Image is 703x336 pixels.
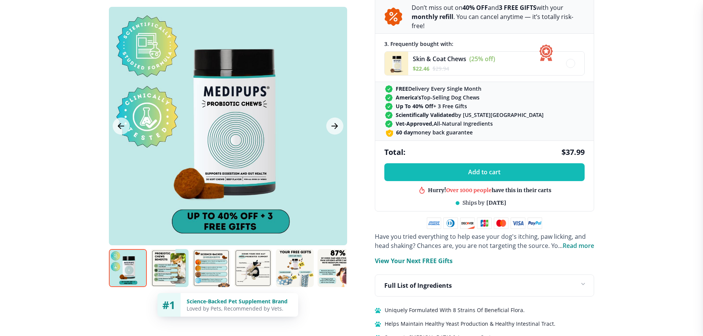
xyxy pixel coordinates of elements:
[413,55,466,63] span: Skin & Coat Chews
[396,111,544,118] span: by [US_STATE][GEOGRAPHIC_DATA]
[396,94,480,101] span: Top-Selling Dog Chews
[412,13,453,21] b: monthly refill
[396,111,455,118] strong: Scientifically Validated
[396,85,481,92] span: Delivery Every Single Month
[385,306,525,315] span: Uniquely Formulated With 8 Strains Of Beneficial Flora.
[457,187,522,194] div: in this shop
[318,249,355,287] img: Probiotic Dog Chews | Natural Dog Supplements
[396,103,467,110] span: + 3 Free Gifts
[462,199,484,206] span: Ships by
[375,241,558,250] span: head shaking? Chances are, you are not targeting the source. Yo
[469,55,495,63] span: (25% off)
[109,249,147,287] img: Probiotic Dog Chews | Natural Dog Supplements
[375,256,453,265] p: View Your Next FREE Gifts
[385,319,555,328] span: Helps Maintain Healthy Yeast Production & Healthy Intestinal Tract.
[192,249,230,287] img: Probiotic Dog Chews | Natural Dog Supplements
[486,199,506,206] span: [DATE]
[187,305,292,312] div: Loved by Pets, Recommended by Vets.
[462,3,488,12] b: 40% OFF
[384,40,453,47] span: 3 . Frequently bought with:
[457,187,491,194] span: Best product
[162,298,175,312] span: #1
[384,163,585,181] button: Add to cart
[561,147,585,157] span: $ 37.99
[375,232,586,241] span: Have you tried everything to help ease your dog's itching, paw licking, and
[385,52,408,75] img: Skin & Coat Chews - Medipups
[427,218,542,229] img: payment methods
[396,94,421,101] strong: America’s
[326,117,343,134] button: Next Image
[276,249,314,287] img: Probiotic Dog Chews | Natural Dog Supplements
[468,169,500,176] span: Add to cart
[412,3,585,30] p: Don’t miss out on and with your . You can cancel anytime — it’s totally risk-free!
[396,85,408,92] strong: FREE
[499,3,536,12] b: 3 FREE GIFTS
[396,129,473,136] span: money back guarantee
[384,147,406,157] span: Total:
[234,249,272,287] img: Probiotic Dog Chews | Natural Dog Supplements
[187,298,292,305] div: Science-Backed Pet Supplement Brand
[396,103,433,110] strong: Up To 40% Off
[384,281,452,290] p: Full List of Ingredients
[396,120,434,127] strong: Vet-Approved,
[413,65,429,72] span: $ 22.46
[432,65,449,72] span: $ 29.94
[563,241,594,250] span: Read more
[396,120,493,127] span: All-Natural Ingredients
[396,129,413,136] strong: 60 day
[151,249,189,287] img: Probiotic Dog Chews | Natural Dog Supplements
[113,117,130,134] button: Previous Image
[558,241,594,250] span: ...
